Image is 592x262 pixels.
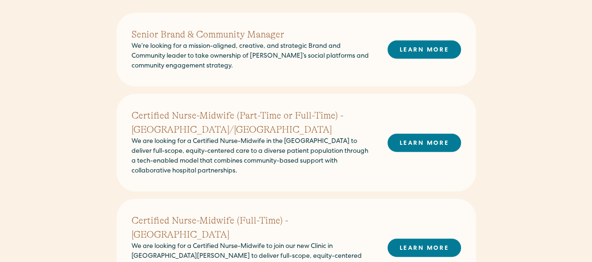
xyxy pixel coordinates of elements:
h2: Certified Nurse-Midwife (Full-Time) - [GEOGRAPHIC_DATA] [132,214,373,242]
a: LEARN MORE [387,40,461,59]
a: LEARN MORE [387,134,461,152]
h2: Senior Brand & Community Manager [132,28,373,42]
h2: Certified Nurse-Midwife (Part-Time or Full-Time) - [GEOGRAPHIC_DATA]/[GEOGRAPHIC_DATA] [132,109,373,137]
a: LEARN MORE [387,239,461,257]
p: We’re looking for a mission-aligned, creative, and strategic Brand and Community leader to take o... [132,42,373,71]
p: We are looking for a Certified Nurse-Midwife in the [GEOGRAPHIC_DATA] to deliver full-scope, equi... [132,137,373,176]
